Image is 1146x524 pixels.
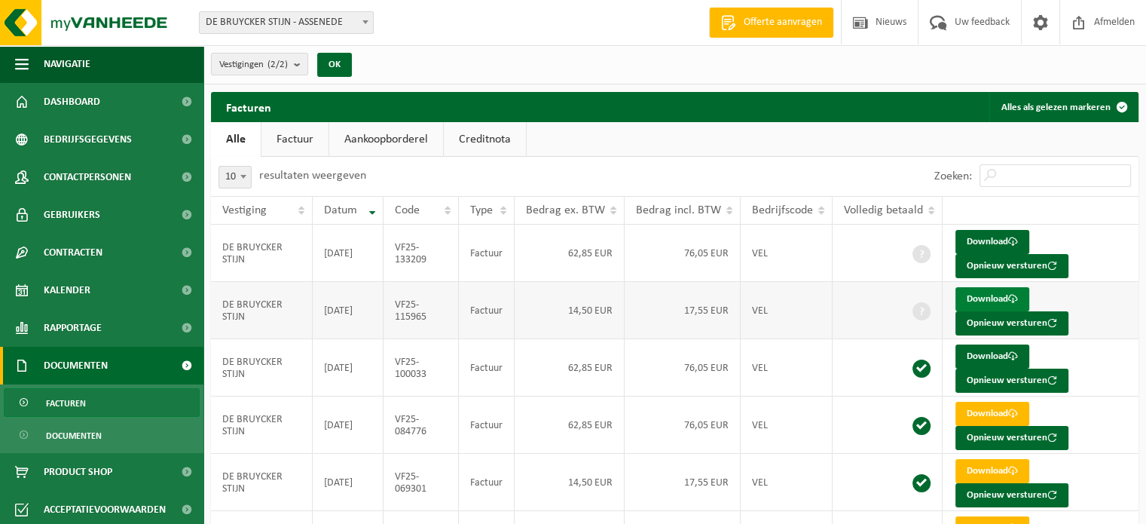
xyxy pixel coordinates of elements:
td: VF25-100033 [384,339,459,397]
span: Offerte aanvragen [740,15,826,30]
a: Factuur [261,122,329,157]
a: Download [955,230,1029,254]
h2: Facturen [211,92,286,121]
a: Documenten [4,421,200,449]
span: Dashboard [44,83,100,121]
td: Factuur [459,225,515,282]
a: Alle [211,122,261,157]
td: 62,85 EUR [515,397,625,454]
span: Documenten [44,347,108,385]
button: Opnieuw versturen [955,483,1068,507]
button: OK [317,53,352,77]
span: Bedrag incl. BTW [636,204,721,216]
td: 76,05 EUR [625,225,741,282]
td: Factuur [459,454,515,511]
a: Download [955,345,1029,369]
td: VF25-084776 [384,397,459,454]
button: Vestigingen(2/2) [211,53,308,75]
span: Bedrijfscode [752,204,813,216]
td: VF25-069301 [384,454,459,511]
span: Volledig betaald [844,204,923,216]
span: Facturen [46,389,86,418]
button: Opnieuw versturen [955,311,1068,336]
td: 17,55 EUR [625,454,741,511]
span: Bedrag ex. BTW [526,204,605,216]
a: Aankoopborderel [329,122,443,157]
td: 62,85 EUR [515,339,625,397]
button: Opnieuw versturen [955,369,1068,393]
td: DE BRUYCKER STIJN [211,225,313,282]
td: 62,85 EUR [515,225,625,282]
span: Rapportage [44,309,102,347]
span: Kalender [44,271,90,309]
span: Bedrijfsgegevens [44,121,132,158]
td: VEL [741,454,833,511]
a: Download [955,287,1029,311]
span: Code [395,204,420,216]
td: [DATE] [313,225,384,282]
td: 76,05 EUR [625,339,741,397]
a: Creditnota [444,122,526,157]
td: [DATE] [313,282,384,339]
td: DE BRUYCKER STIJN [211,339,313,397]
span: Navigatie [44,45,90,83]
td: Factuur [459,397,515,454]
span: Gebruikers [44,196,100,234]
td: [DATE] [313,339,384,397]
a: Download [955,402,1029,426]
span: Vestigingen [219,54,288,76]
td: Factuur [459,339,515,397]
td: DE BRUYCKER STIJN [211,282,313,339]
td: VEL [741,225,833,282]
span: DE BRUYCKER STIJN - ASSENEDE [199,11,374,34]
td: VEL [741,339,833,397]
td: Factuur [459,282,515,339]
a: Facturen [4,388,200,417]
span: 10 [219,167,251,188]
span: Contracten [44,234,102,271]
span: Documenten [46,421,102,450]
td: VF25-115965 [384,282,459,339]
td: DE BRUYCKER STIJN [211,454,313,511]
count: (2/2) [267,60,288,69]
a: Offerte aanvragen [709,8,833,38]
button: Alles als gelezen markeren [989,92,1137,122]
td: VF25-133209 [384,225,459,282]
span: 10 [219,166,252,188]
td: 76,05 EUR [625,397,741,454]
td: 17,55 EUR [625,282,741,339]
td: 14,50 EUR [515,454,625,511]
td: VEL [741,282,833,339]
a: Download [955,459,1029,483]
td: [DATE] [313,454,384,511]
label: resultaten weergeven [259,170,366,182]
button: Opnieuw versturen [955,254,1068,278]
td: VEL [741,397,833,454]
label: Zoeken: [934,170,972,182]
span: Product Shop [44,453,112,491]
span: Contactpersonen [44,158,131,196]
td: DE BRUYCKER STIJN [211,397,313,454]
span: DE BRUYCKER STIJN - ASSENEDE [200,12,373,33]
span: Datum [324,204,357,216]
td: 14,50 EUR [515,282,625,339]
button: Opnieuw versturen [955,426,1068,450]
span: Type [470,204,493,216]
span: Vestiging [222,204,267,216]
td: [DATE] [313,397,384,454]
